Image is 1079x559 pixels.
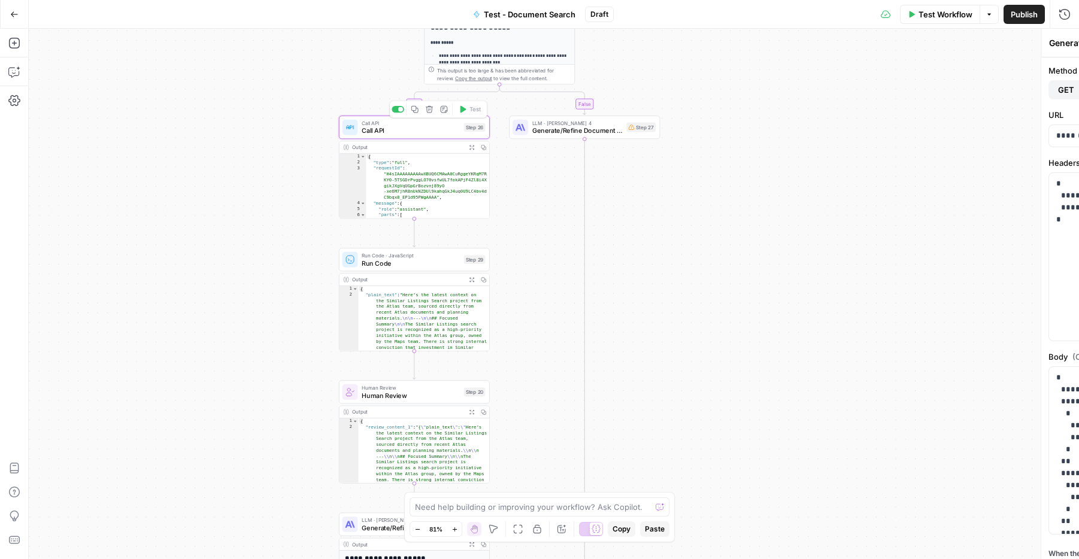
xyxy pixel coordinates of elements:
div: This output is too large & has been abbreviated for review. to view the full content. [437,66,571,82]
button: Test [454,103,484,116]
span: Toggle code folding, rows 1 through 1578 [360,154,366,160]
div: 1 [340,154,366,160]
span: Run Code · JavaScript [362,251,460,259]
div: 4 [340,200,366,206]
div: 5 [340,206,366,212]
span: LLM · [PERSON_NAME] 4 [362,516,451,524]
g: Edge from step_26 to step_29 [413,219,416,247]
div: 3 [340,165,366,200]
span: GET [1058,84,1074,96]
button: Paste [640,521,669,537]
span: Draft [590,9,608,20]
g: Edge from step_16 to step_26 [413,84,499,114]
span: Toggle code folding, rows 1 through 3 [353,286,358,292]
span: Test Workflow [919,8,972,20]
div: 6 [340,212,366,218]
div: Step 27 [626,123,656,132]
div: LLM · [PERSON_NAME] 4Generate/Refine Document with AIMEStep 27 [509,116,660,139]
span: Call API [362,126,460,135]
span: Toggle code folding, rows 6 through 183 [360,212,366,218]
span: Copy [613,524,631,534]
span: Generate/Refine Document with AIME [362,523,451,533]
span: Run Code [362,258,460,268]
div: Step 26 [464,123,486,132]
button: Test Workflow [900,5,980,24]
span: Human Review [362,384,460,391]
button: Publish [1004,5,1045,24]
div: Step 29 [464,255,486,264]
span: Paste [645,524,665,534]
span: Test [469,105,481,114]
span: Call API [362,119,460,127]
div: Call APICall APIStep 26TestOutput{ "type":"full", "requestId": "H4sIAAAAAAAAAwXBUQ6CMAwA0CuRggeYK... [339,116,490,218]
span: Generate/Refine Document with AIME [532,126,623,135]
span: Toggle code folding, rows 4 through 184 [360,200,366,206]
span: Human Review [362,390,460,400]
div: 1 [340,286,359,292]
div: 7 [340,218,366,224]
div: 1 [340,418,359,424]
g: Edge from step_16 to step_27 [499,84,586,114]
button: Copy [608,521,635,537]
g: Edge from step_29 to step_20 [413,351,416,379]
div: Output [352,144,463,151]
div: Run Code · JavaScriptRun CodeStep 29Output{ "plain_text":"Here’s the latest context on the Simila... [339,248,490,351]
span: Toggle code folding, rows 1 through 3 [353,418,358,424]
div: 2 [340,159,366,165]
button: Test - Document Search [466,5,583,24]
span: LLM · [PERSON_NAME] 4 [532,119,623,127]
span: 81% [429,524,442,534]
span: Toggle code folding, rows 7 through 11 [360,218,366,224]
span: Publish [1011,8,1038,20]
div: Human ReviewHuman ReviewStep 20Output{ "review_content_1":"{\"plain_text\":\"Here’s the latest co... [339,380,490,483]
span: Copy the output [455,75,492,81]
span: Test - Document Search [484,8,575,20]
div: Output [352,540,463,548]
div: Output [352,408,463,416]
div: Output [352,276,463,284]
div: Step 20 [464,388,486,397]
